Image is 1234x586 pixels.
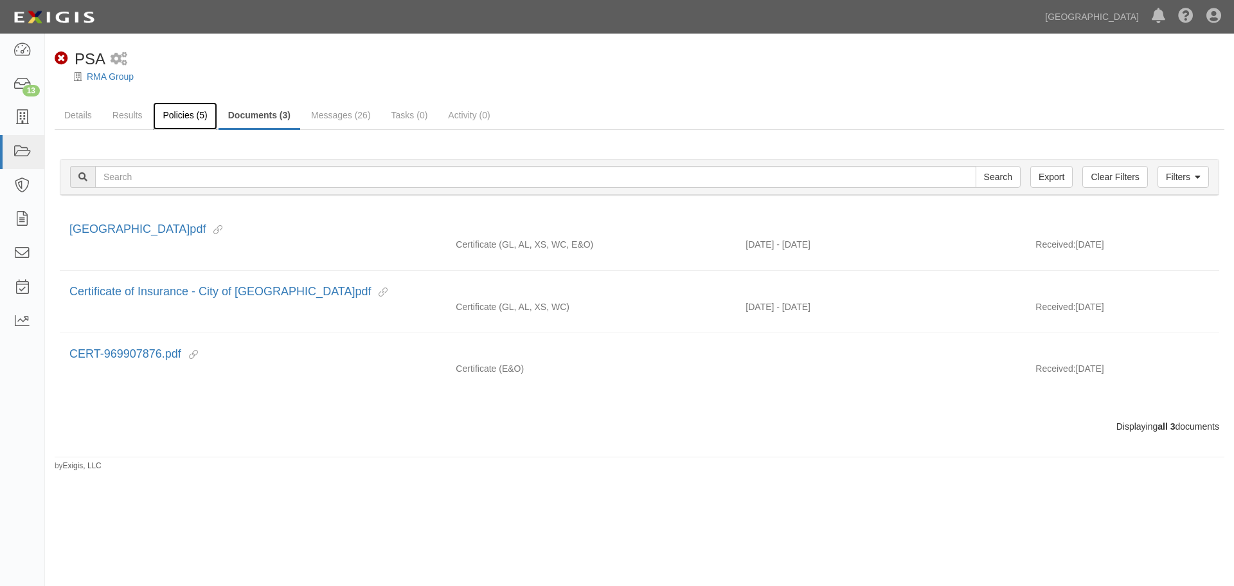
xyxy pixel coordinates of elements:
[736,238,1026,251] div: Effective 10/01/2024 - Expiration 10/01/2025
[1178,9,1194,24] i: Help Center - Complianz
[446,300,736,313] div: General Liability Auto Liability Excess/Umbrella Liability Workers Compensation/Employers Liability
[1035,300,1075,313] p: Received:
[219,102,300,130] a: Documents (3)
[301,102,380,128] a: Messages (26)
[95,166,976,188] input: Search
[22,85,40,96] div: 13
[75,50,105,68] span: PSA
[184,351,198,360] i: This document is linked to other agreements.
[103,102,152,128] a: Results
[976,166,1021,188] input: Search
[1026,300,1219,320] div: [DATE]
[438,102,499,128] a: Activity (0)
[736,362,1026,363] div: Effective - Expiration
[69,346,1210,363] div: CERT-969907876.pdf
[736,300,1026,313] div: Effective 03/01/2024 - Expiration 03/01/2025
[1026,238,1219,257] div: [DATE]
[446,238,736,251] div: General Liability Auto Liability Excess/Umbrella Liability Workers Compensation/Employers Liabili...
[1082,166,1147,188] a: Clear Filters
[55,48,105,70] div: PSA
[1039,4,1145,30] a: [GEOGRAPHIC_DATA]
[1030,166,1073,188] a: Export
[69,285,371,298] a: Certificate of Insurance - City of [GEOGRAPHIC_DATA]pdf
[50,420,1229,433] div: Displaying documents
[1158,166,1209,188] a: Filters
[63,461,102,470] a: Exigis, LLC
[55,52,68,66] i: Non-Compliant
[382,102,438,128] a: Tasks (0)
[153,102,217,130] a: Policies (5)
[69,223,206,235] a: [GEOGRAPHIC_DATA]pdf
[69,221,1210,238] div: City Hall.pdf
[208,226,222,235] i: This document is linked to other agreements.
[373,288,388,297] i: This document is linked to other agreements.
[1026,362,1219,381] div: [DATE]
[10,6,98,29] img: logo-5460c22ac91f19d4615b14bd174203de0afe785f0fc80cf4dbbc73dc1793850b.png
[69,347,181,360] a: CERT-969907876.pdf
[1035,362,1075,375] p: Received:
[1035,238,1075,251] p: Received:
[55,461,102,472] small: by
[446,362,736,375] div: Errors and Omissions
[87,71,134,82] a: RMA Group
[55,102,102,128] a: Details
[1158,421,1175,432] b: all 3
[69,284,1210,300] div: Certificate of Insurance - City of Chino Hills.pdf
[111,53,127,66] i: 2 scheduled workflows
